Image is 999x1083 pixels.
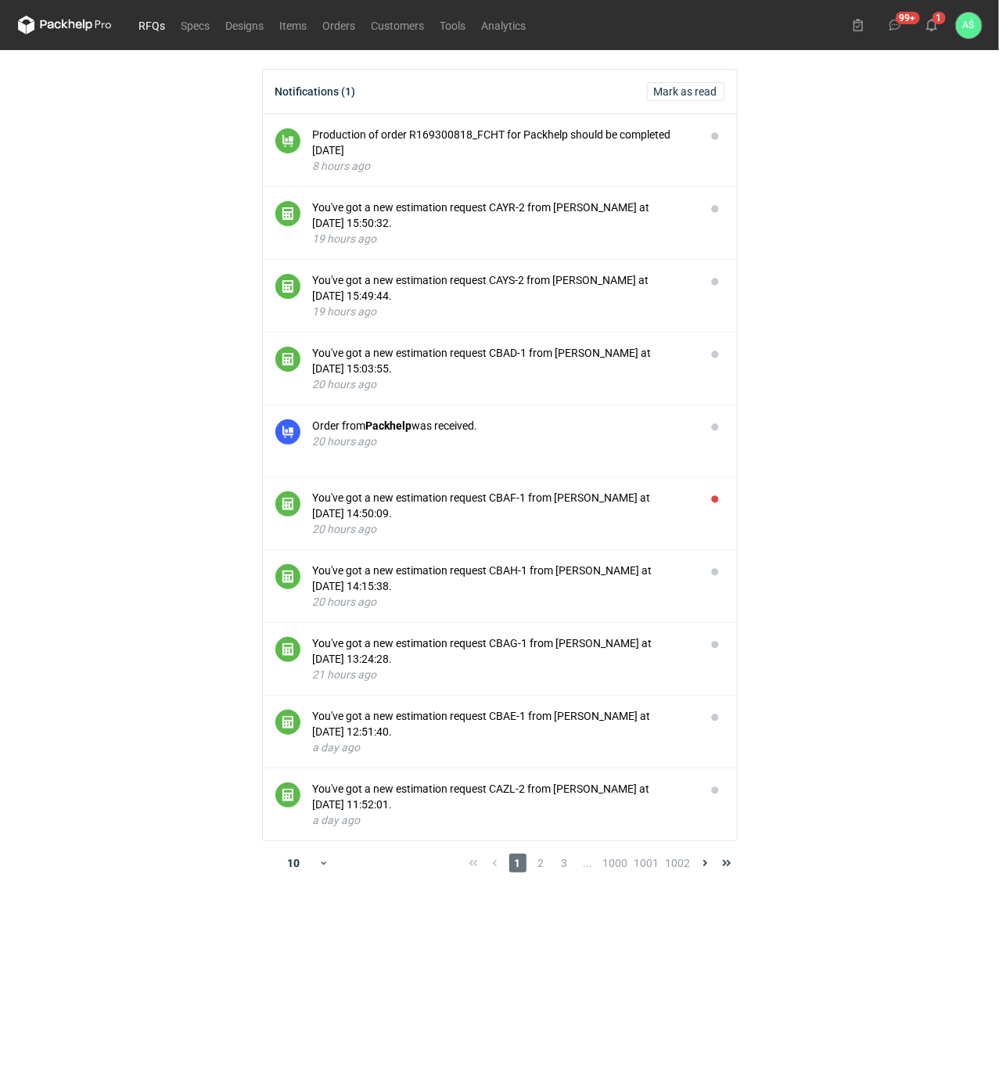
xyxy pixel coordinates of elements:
div: Notifications (1) [275,85,356,98]
button: Order fromPackhelpwas received.20 hours ago [313,418,693,449]
button: You've got a new estimation request CAYR-2 from [PERSON_NAME] at [DATE] 15:50:32.19 hours ago [313,200,693,246]
span: ... [580,854,597,873]
div: 8 hours ago [313,158,693,174]
div: You've got a new estimation request CAZL-2 from [PERSON_NAME] at [DATE] 11:52:01. [313,781,693,812]
div: 20 hours ago [313,521,693,537]
a: Items [272,16,315,34]
a: Customers [364,16,433,34]
a: Orders [315,16,364,34]
a: Designs [218,16,272,34]
div: Adrian Świerżewski [956,13,982,38]
button: Mark as read [647,82,724,101]
svg: Packhelp Pro [18,16,112,34]
div: You've got a new estimation request CBAE-1 from [PERSON_NAME] at [DATE] 12:51:40. [313,708,693,739]
a: Analytics [474,16,534,34]
div: 21 hours ago [313,667,693,682]
div: 19 hours ago [313,304,693,319]
div: 20 hours ago [313,376,693,392]
button: You've got a new estimation request CBAH-1 from [PERSON_NAME] at [DATE] 14:15:38.20 hours ago [313,563,693,610]
a: Specs [174,16,218,34]
button: AŚ [956,13,982,38]
div: You've got a new estimation request CBAH-1 from [PERSON_NAME] at [DATE] 14:15:38. [313,563,693,594]
div: 10 [268,852,319,874]
span: 3 [556,854,573,873]
div: You've got a new estimation request CAYR-2 from [PERSON_NAME] at [DATE] 15:50:32. [313,200,693,231]
button: You've got a new estimation request CAYS-2 from [PERSON_NAME] at [DATE] 15:49:44.19 hours ago [313,272,693,319]
span: 2 [533,854,550,873]
div: a day ago [313,812,693,828]
span: 1001 [634,854,659,873]
div: Order from was received. [313,418,693,434]
div: a day ago [313,739,693,755]
div: 20 hours ago [313,434,693,449]
div: You've got a new estimation request CBAD-1 from [PERSON_NAME] at [DATE] 15:03:55. [313,345,693,376]
div: You've got a new estimation request CBAF-1 from [PERSON_NAME] at [DATE] 14:50:09. [313,490,693,521]
span: 1 [509,854,526,873]
button: You've got a new estimation request CBAD-1 from [PERSON_NAME] at [DATE] 15:03:55.20 hours ago [313,345,693,392]
div: 19 hours ago [313,231,693,246]
button: You've got a new estimation request CAZL-2 from [PERSON_NAME] at [DATE] 11:52:01.a day ago [313,781,693,828]
button: You've got a new estimation request CBAE-1 from [PERSON_NAME] at [DATE] 12:51:40.a day ago [313,708,693,755]
span: 1000 [603,854,628,873]
button: Production of order R169300818_FCHT for Packhelp should be completed [DATE]8 hours ago [313,127,693,174]
div: You've got a new estimation request CAYS-2 from [PERSON_NAME] at [DATE] 15:49:44. [313,272,693,304]
button: You've got a new estimation request CBAG-1 from [PERSON_NAME] at [DATE] 13:24:28.21 hours ago [313,635,693,682]
span: 1002 [666,854,691,873]
a: Tools [433,16,474,34]
div: Production of order R169300818_FCHT for Packhelp should be completed [DATE] [313,127,693,158]
button: 1 [919,13,944,38]
a: RFQs [131,16,174,34]
button: 99+ [882,13,907,38]
button: You've got a new estimation request CBAF-1 from [PERSON_NAME] at [DATE] 14:50:09.20 hours ago [313,490,693,537]
div: You've got a new estimation request CBAG-1 from [PERSON_NAME] at [DATE] 13:24:28. [313,635,693,667]
span: Mark as read [654,86,717,97]
strong: Packhelp [366,419,412,432]
div: 20 hours ago [313,594,693,610]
